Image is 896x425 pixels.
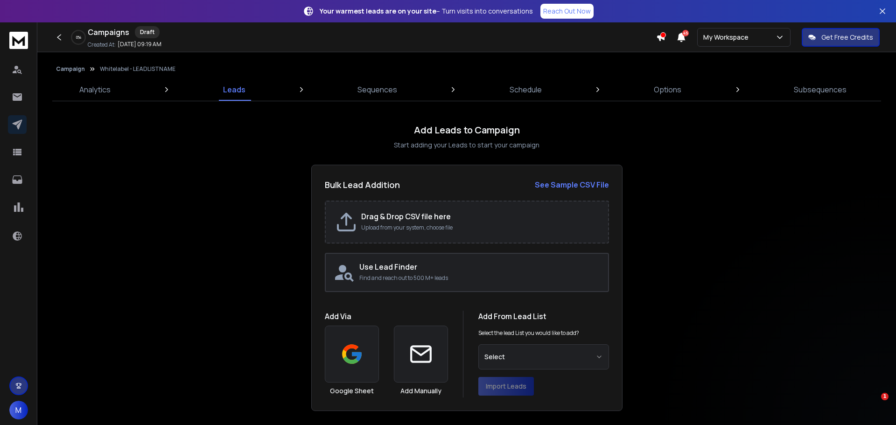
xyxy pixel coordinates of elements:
[330,386,374,396] h3: Google Sheet
[9,32,28,49] img: logo
[357,84,397,95] p: Sequences
[794,84,847,95] p: Subsequences
[478,329,579,337] p: Select the lead List you would like to add?
[543,7,591,16] p: Reach Out Now
[881,393,889,400] span: 1
[56,65,85,73] button: Campaign
[414,124,520,137] h1: Add Leads to Campaign
[100,65,175,73] p: Whitelabel - LEADLISTNAME
[9,401,28,419] button: M
[76,35,81,40] p: 0 %
[79,84,111,95] p: Analytics
[821,33,873,42] p: Get Free Credits
[88,27,129,38] h1: Campaigns
[654,84,681,95] p: Options
[88,41,116,49] p: Created At:
[504,78,547,101] a: Schedule
[359,261,601,272] h2: Use Lead Finder
[788,78,852,101] a: Subsequences
[862,393,884,415] iframe: Intercom live chat
[352,78,403,101] a: Sequences
[484,352,505,362] span: Select
[703,33,752,42] p: My Workspace
[540,4,594,19] a: Reach Out Now
[535,180,609,190] strong: See Sample CSV File
[320,7,533,16] p: – Turn visits into conversations
[510,84,542,95] p: Schedule
[361,224,599,231] p: Upload from your system, choose file
[535,179,609,190] a: See Sample CSV File
[118,41,161,48] p: [DATE] 09:19 AM
[394,140,539,150] p: Start adding your Leads to start your campaign
[320,7,436,15] strong: Your warmest leads are on your site
[359,274,601,282] p: Find and reach out to 500 M+ leads
[682,30,689,36] span: 45
[325,178,400,191] h2: Bulk Lead Addition
[648,78,687,101] a: Options
[217,78,251,101] a: Leads
[400,386,441,396] h3: Add Manually
[135,26,160,38] div: Draft
[223,84,245,95] p: Leads
[478,311,609,322] h1: Add From Lead List
[802,28,880,47] button: Get Free Credits
[361,211,599,222] h2: Drag & Drop CSV file here
[74,78,116,101] a: Analytics
[325,311,448,322] h1: Add Via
